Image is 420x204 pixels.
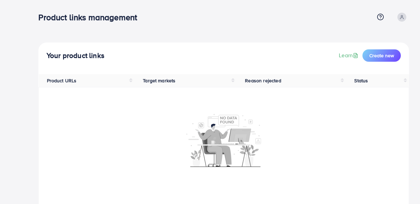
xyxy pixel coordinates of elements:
img: No account [186,113,261,167]
span: Target markets [143,77,175,84]
button: Create new [362,49,401,62]
span: Reason rejected [245,77,281,84]
span: Status [354,77,368,84]
h4: Your product links [47,51,104,60]
span: Product URLs [47,77,77,84]
h3: Product links management [38,12,143,22]
span: Create new [369,52,394,59]
a: Learn [339,51,360,59]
